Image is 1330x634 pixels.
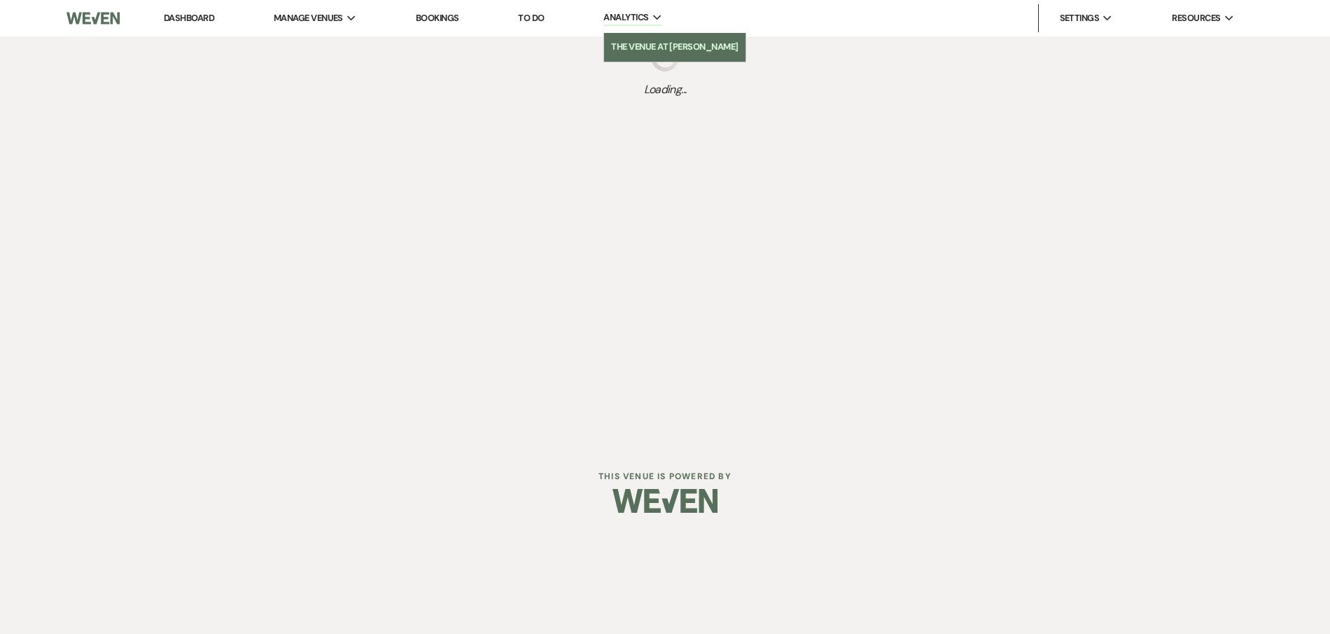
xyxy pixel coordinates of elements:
span: Loading... [644,81,687,98]
span: Analytics [603,11,648,25]
a: Dashboard [164,12,214,24]
span: Resources [1172,11,1220,25]
img: Weven Logo [612,476,717,525]
li: The Venue at [PERSON_NAME] [611,40,738,54]
span: Settings [1060,11,1100,25]
img: Weven Logo [66,4,120,33]
span: Manage Venues [274,11,343,25]
a: Bookings [416,12,459,24]
a: The Venue at [PERSON_NAME] [604,33,745,61]
a: To Do [518,12,544,24]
